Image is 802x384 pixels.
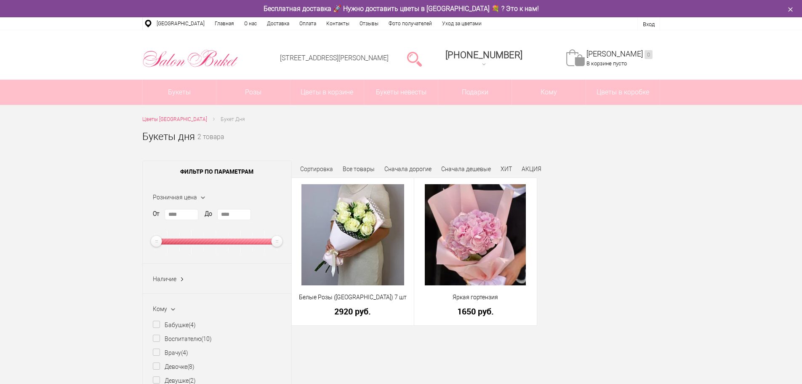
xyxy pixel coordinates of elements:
a: Розы [216,80,290,105]
a: Цветы в коробке [586,80,660,105]
h1: Букеты дня [142,129,195,144]
a: Главная [210,17,239,30]
img: Цветы Нижний Новгород [142,48,239,70]
a: [PERSON_NAME] [586,49,653,59]
div: Бесплатная доставка 🚀 Нужно доставить цветы в [GEOGRAPHIC_DATA] 💐 ? Это к нам! [136,4,666,13]
img: Яркая гортензия [425,184,526,285]
a: Сначала дешевые [441,166,491,172]
a: Букеты невесты [364,80,438,105]
ins: (4) [189,322,196,328]
a: Контакты [321,17,354,30]
a: Подарки [438,80,512,105]
a: АКЦИЯ [522,166,541,172]
img: Белые Розы (Эквадор) 7 шт [301,184,404,285]
span: Кому [512,80,586,105]
label: Девочке [153,363,195,371]
a: ХИТ [501,166,512,172]
a: [PHONE_NUMBER] [440,47,528,71]
label: От [153,209,160,218]
label: Бабушке [153,321,196,330]
a: Букеты [143,80,216,105]
label: Врачу [153,349,188,357]
a: 2920 руб. [297,307,409,316]
a: Оплата [294,17,321,30]
ins: 0 [645,50,653,59]
span: В корзине пусто [586,60,627,67]
span: Цветы [GEOGRAPHIC_DATA] [142,116,207,122]
a: Белые Розы ([GEOGRAPHIC_DATA]) 7 шт [297,293,409,302]
small: 2 товара [197,134,224,154]
ins: (10) [201,336,212,342]
label: До [205,209,212,218]
a: Цветы [GEOGRAPHIC_DATA] [142,115,207,124]
span: Кому [153,306,167,312]
ins: (8) [187,363,195,370]
a: Отзывы [354,17,384,30]
span: Сортировка [300,166,333,172]
a: Уход за цветами [437,17,487,30]
span: [PHONE_NUMBER] [445,50,522,60]
a: Все товары [343,166,375,172]
a: 1650 руб. [420,307,531,316]
a: Доставка [262,17,294,30]
a: [GEOGRAPHIC_DATA] [152,17,210,30]
a: О нас [239,17,262,30]
a: Фото получателей [384,17,437,30]
a: Сначала дорогие [384,166,432,172]
label: Воспитателю [153,335,212,344]
a: Вход [643,21,655,27]
a: Яркая гортензия [420,293,531,302]
a: [STREET_ADDRESS][PERSON_NAME] [280,54,389,62]
a: Цветы в корзине [290,80,364,105]
span: Букет Дня [221,116,245,122]
span: Розничная цена [153,194,197,201]
span: Наличие [153,276,176,282]
span: Фильтр по параметрам [143,161,291,182]
ins: (2) [189,377,196,384]
ins: (4) [181,349,188,356]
